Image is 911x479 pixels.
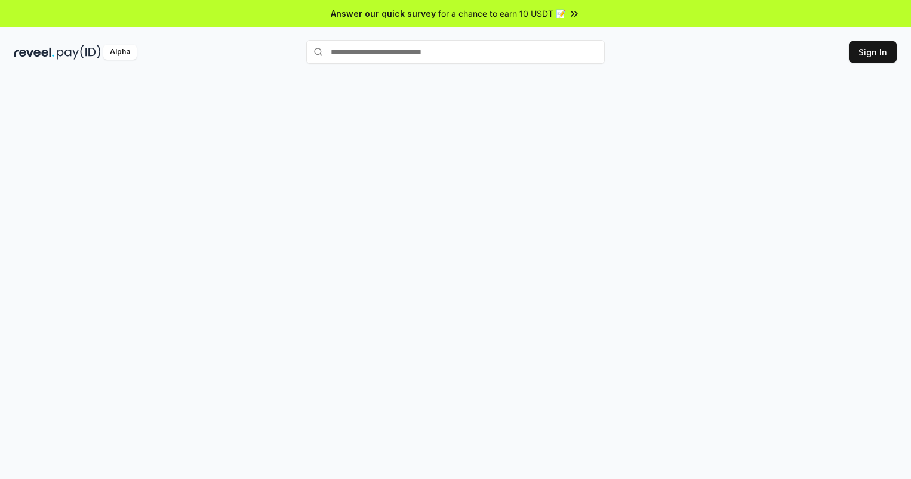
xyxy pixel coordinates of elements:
img: pay_id [57,45,101,60]
span: for a chance to earn 10 USDT 📝 [438,7,566,20]
img: reveel_dark [14,45,54,60]
div: Alpha [103,45,137,60]
button: Sign In [849,41,897,63]
span: Answer our quick survey [331,7,436,20]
